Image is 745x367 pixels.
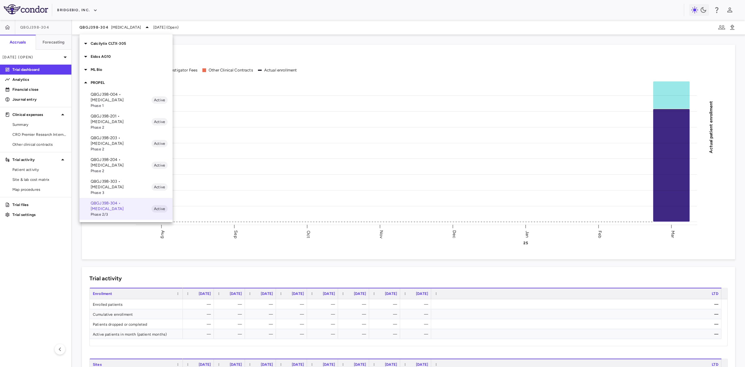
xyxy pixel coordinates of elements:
span: Active [151,119,168,125]
div: QBGJ398-004 • [MEDICAL_DATA]Phase 1Active [79,89,173,111]
p: QBGJ398-203 • [MEDICAL_DATA] [91,135,151,146]
div: Eidos AG10 [79,50,173,63]
span: Active [151,163,168,168]
p: ML Bio [91,67,173,72]
span: Phase 2 [91,146,151,152]
span: Active [151,206,168,212]
span: Phase 1 [91,103,151,108]
div: QBGJ398-201 • [MEDICAL_DATA]Phase 2Active [79,111,173,133]
div: QBGJ398-203 • [MEDICAL_DATA]Phase 2Active [79,133,173,154]
p: QBGJ398-204 • [MEDICAL_DATA] [91,157,151,168]
p: PROPEL [91,80,173,85]
p: QBGJ398-304 • [MEDICAL_DATA] [91,200,151,212]
p: QBGJ398-201 • [MEDICAL_DATA] [91,113,151,125]
span: Phase 2 [91,125,151,130]
div: ML Bio [79,63,173,76]
p: QBGJ398-004 • [MEDICAL_DATA] [91,92,151,103]
p: Eidos AG10 [91,54,173,59]
span: Active [151,184,168,190]
span: Phase 2 [91,168,151,174]
div: QBGJ398-303 • [MEDICAL_DATA]Phase 3Active [79,176,173,198]
p: Calcilytix CLTX-305 [91,41,173,46]
div: PROPEL [79,76,173,89]
span: Active [151,141,168,146]
div: QBGJ398-204 • [MEDICAL_DATA]Phase 2Active [79,154,173,176]
p: QBGJ398-303 • [MEDICAL_DATA] [91,179,151,190]
span: Phase 2/3 [91,212,151,217]
div: Calcilytix CLTX-305 [79,37,173,50]
span: Active [151,97,168,103]
div: QBGJ398-304 • [MEDICAL_DATA]Phase 2/3Active [79,198,173,220]
span: Phase 3 [91,190,151,195]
